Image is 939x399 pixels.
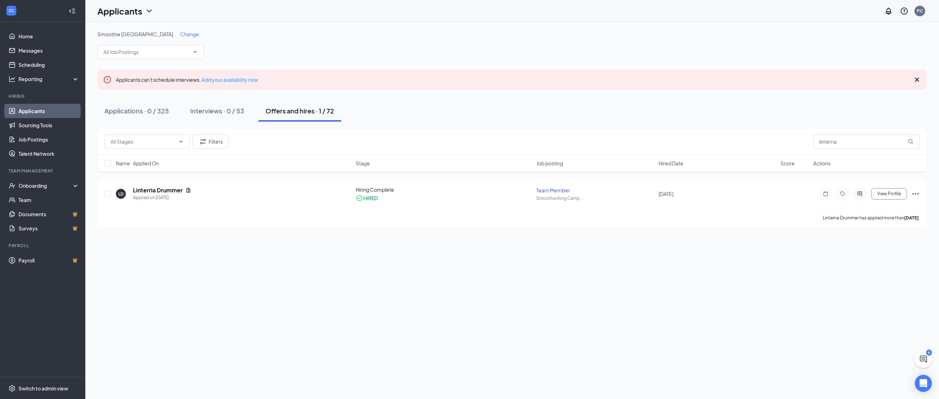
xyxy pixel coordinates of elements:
[18,132,79,147] a: Job Postings
[133,194,191,201] div: Applied on [DATE]
[821,191,830,197] svg: Note
[659,160,683,167] span: Hired Date
[356,186,532,193] div: Hiring Complete
[871,188,907,199] button: View Profile
[18,385,68,392] div: Switch to admin view
[190,106,244,115] div: Interviews · 0 / 53
[18,253,79,267] a: PayrollCrown
[118,191,124,197] div: LD
[116,76,258,83] span: Applicants can't schedule interviews.
[18,221,79,235] a: SurveysCrown
[8,7,15,14] svg: WorkstreamLogo
[133,186,183,194] h5: Linterria Drummer
[186,187,191,193] svg: Document
[202,76,258,83] a: Add your availability now
[265,106,334,115] div: Offers and hires · 1 / 72
[18,43,79,58] a: Messages
[18,147,79,161] a: Talent Network
[780,160,795,167] span: Score
[911,190,920,198] svg: Ellipses
[9,75,16,83] svg: Analysis
[904,215,919,220] b: [DATE]
[18,104,79,118] a: Applicants
[813,134,920,149] input: Search in offers and hires
[363,195,378,202] div: HIRED
[18,29,79,43] a: Home
[536,160,563,167] span: Job posting
[919,355,928,363] svg: ChatActive
[9,243,78,249] div: Payroll
[9,93,78,99] div: Hiring
[9,168,78,174] div: Team Management
[111,138,175,145] input: All Stages
[18,75,80,83] div: Reporting
[356,160,370,167] span: Stage
[913,75,921,84] svg: Cross
[104,106,169,115] div: Applications · 0 / 325
[18,118,79,132] a: Sourcing Tools
[145,7,154,15] svg: ChevronDown
[536,187,654,194] div: Team Member
[884,7,893,15] svg: Notifications
[536,195,654,201] div: Smoothie King Camp ...
[18,207,79,221] a: DocumentsCrown
[18,58,79,72] a: Scheduling
[356,195,363,202] svg: CheckmarkCircle
[908,139,913,144] svg: MagnifyingGlass
[103,75,112,84] svg: Error
[659,191,674,197] span: [DATE]
[180,31,199,37] span: Change
[18,193,79,207] a: Team
[103,48,189,56] input: All Job Postings
[855,191,864,197] svg: ActiveChat
[917,8,923,14] div: PC
[823,215,920,221] p: Linterria Drummer has applied more than .
[97,31,173,37] span: Smoothie [GEOGRAPHIC_DATA]
[116,160,159,167] span: Name · Applied On
[915,351,932,368] button: ChatActive
[178,139,184,144] svg: ChevronDown
[900,7,908,15] svg: QuestionInfo
[18,182,73,189] div: Onboarding
[838,191,847,197] svg: Tag
[9,385,16,392] svg: Settings
[97,5,142,17] h1: Applicants
[915,375,932,392] div: Open Intercom Messenger
[69,7,76,15] svg: Collapse
[9,182,16,189] svg: UserCheck
[877,191,901,196] span: View Profile
[926,350,932,356] div: 6
[813,160,831,167] span: Actions
[192,49,198,55] svg: ChevronDown
[193,134,229,149] button: Filter Filters
[199,137,207,146] svg: Filter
